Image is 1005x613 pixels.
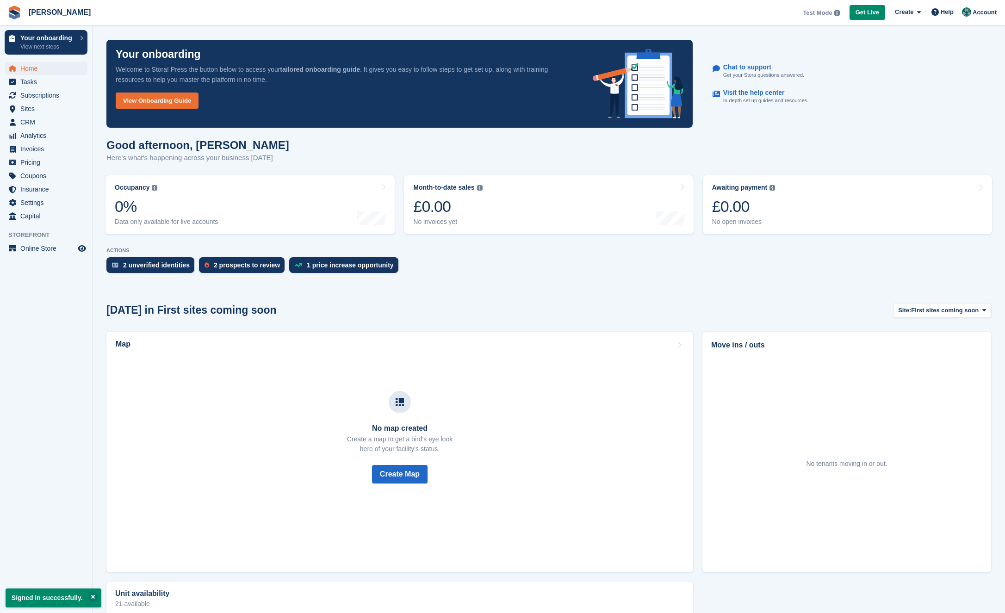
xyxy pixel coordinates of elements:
[5,89,87,102] a: menu
[347,434,453,454] p: Create a map to get a bird's eye look here of your facility's status.
[115,197,218,216] div: 0%
[20,62,76,75] span: Home
[76,243,87,254] a: Preview store
[115,601,684,607] p: 21 available
[7,6,21,19] img: stora-icon-8386f47178a22dfd0bd8f6a31ec36ba5ce8667c1dd55bd0f319d3a0aa187defe.svg
[713,59,982,84] a: Chat to support Get your Stora questions answered.
[116,340,130,348] h2: Map
[106,153,289,163] p: Here's what's happening across your business [DATE]
[898,306,911,315] span: Site:
[20,35,75,41] p: Your onboarding
[5,242,87,255] a: menu
[893,303,991,318] button: Site: First sites coming soon
[5,30,87,55] a: Your onboarding View next steps
[20,183,76,196] span: Insurance
[5,156,87,169] a: menu
[20,89,76,102] span: Subscriptions
[347,424,453,433] h3: No map created
[214,261,280,269] div: 2 prospects to review
[20,129,76,142] span: Analytics
[5,62,87,75] a: menu
[5,183,87,196] a: menu
[5,196,87,209] a: menu
[106,248,991,254] p: ACTIONS
[20,242,76,255] span: Online Store
[413,218,482,226] div: No invoices yet
[115,184,149,192] div: Occupancy
[5,210,87,223] a: menu
[941,7,954,17] span: Help
[911,306,979,315] span: First sites coming soon
[5,129,87,142] a: menu
[769,185,775,191] img: icon-info-grey-7440780725fd019a000dd9b08b2336e03edf1995a4989e88bcd33f0948082b44.svg
[20,116,76,129] span: CRM
[106,304,277,316] h2: [DATE] in First sites coming soon
[20,156,76,169] span: Pricing
[962,7,971,17] img: Isak Martinelle
[20,75,76,88] span: Tasks
[850,5,885,20] a: Get Live
[5,142,87,155] a: menu
[152,185,157,191] img: icon-info-grey-7440780725fd019a000dd9b08b2336e03edf1995a4989e88bcd33f0948082b44.svg
[25,5,94,20] a: [PERSON_NAME]
[723,63,797,71] p: Chat to support
[20,43,75,51] p: View next steps
[973,8,997,17] span: Account
[205,262,209,268] img: prospect-51fa495bee0391a8d652442698ab0144808aea92771e9ea1ae160a38d050c398.svg
[372,465,428,483] button: Create Map
[106,257,199,278] a: 2 unverified identities
[712,197,775,216] div: £0.00
[115,218,218,226] div: Data only available for live accounts
[115,589,169,598] h2: Unit availability
[396,398,404,406] img: map-icn-33ee37083ee616e46c38cad1a60f524a97daa1e2b2c8c0bc3eb3415660979fc1.svg
[413,197,482,216] div: £0.00
[712,184,768,192] div: Awaiting payment
[307,261,394,269] div: 1 price increase opportunity
[5,102,87,115] a: menu
[8,230,92,240] span: Storefront
[413,184,474,192] div: Month-to-date sales
[20,196,76,209] span: Settings
[477,185,483,191] img: icon-info-grey-7440780725fd019a000dd9b08b2336e03edf1995a4989e88bcd33f0948082b44.svg
[834,10,840,16] img: icon-info-grey-7440780725fd019a000dd9b08b2336e03edf1995a4989e88bcd33f0948082b44.svg
[199,257,289,278] a: 2 prospects to review
[280,66,360,73] strong: tailored onboarding guide
[803,8,832,18] span: Test Mode
[116,93,199,109] a: View Onboarding Guide
[723,89,801,97] p: Visit the help center
[112,262,118,268] img: verify_identity-adf6edd0f0f0b5bbfe63781bf79b02c33cf7c696d77639b501bdc392416b5a36.svg
[116,49,201,60] p: Your onboarding
[723,71,804,79] p: Get your Stora questions answered.
[712,218,775,226] div: No open invoices
[5,116,87,129] a: menu
[806,459,887,469] div: No tenants moving in or out.
[895,7,913,17] span: Create
[123,261,190,269] div: 2 unverified identities
[106,139,289,151] h1: Good afternoon, [PERSON_NAME]
[295,263,302,267] img: price_increase_opportunities-93ffe204e8149a01c8c9dc8f82e8f89637d9d84a8eef4429ea346261dce0b2c0.svg
[20,142,76,155] span: Invoices
[20,102,76,115] span: Sites
[404,175,693,234] a: Month-to-date sales £0.00 No invoices yet
[711,340,982,351] h2: Move ins / outs
[20,210,76,223] span: Capital
[713,84,982,109] a: Visit the help center In-depth set up guides and resources.
[6,588,101,607] p: Signed in successfully.
[5,169,87,182] a: menu
[105,175,395,234] a: Occupancy 0% Data only available for live accounts
[5,75,87,88] a: menu
[703,175,992,234] a: Awaiting payment £0.00 No open invoices
[116,64,578,85] p: Welcome to Stora! Press the button below to access your . It gives you easy to follow steps to ge...
[289,257,403,278] a: 1 price increase opportunity
[723,97,809,105] p: In-depth set up guides and resources.
[856,8,879,17] span: Get Live
[593,49,683,118] img: onboarding-info-6c161a55d2c0e0a8cae90662b2fe09162a5109e8cc188191df67fb4f79e88e88.svg
[106,332,693,572] a: Map No map created Create a map to get a bird's eye lookhere of your facility's status. Create Map
[20,169,76,182] span: Coupons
